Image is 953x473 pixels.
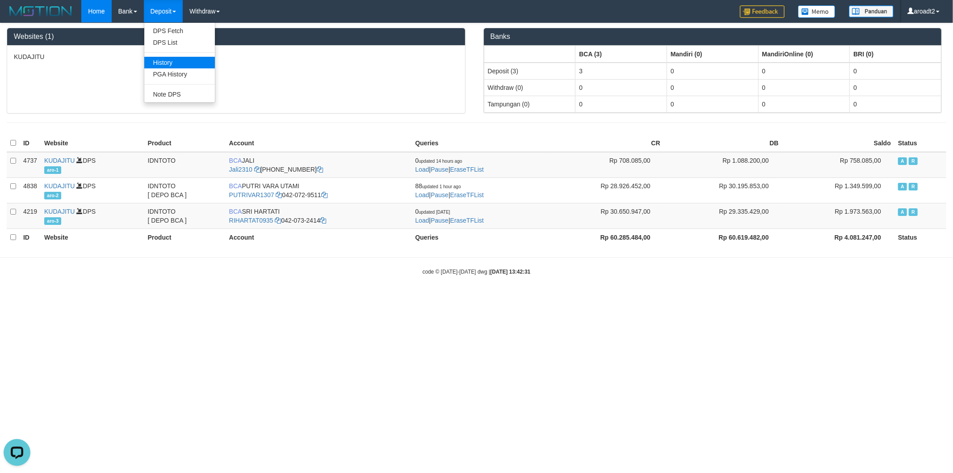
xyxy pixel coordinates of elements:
td: Rp 1.973.563,00 [782,203,894,228]
img: Button%20Memo.svg [798,5,835,18]
a: Copy PUTRIVAR1307 to clipboard [276,191,282,198]
span: | | [415,208,484,224]
span: Active [898,183,907,190]
td: 0 [850,63,941,80]
a: DPS List [144,37,215,48]
a: PGA History [144,68,215,80]
td: 0 [667,63,758,80]
th: Group: activate to sort column ascending [850,46,941,63]
th: Website [41,228,144,245]
td: 0 [575,79,667,96]
a: Copy Jali2310 to clipboard [254,166,260,173]
td: 0 [758,96,850,112]
a: EraseTFList [450,166,483,173]
td: 0 [758,79,850,96]
span: Running [909,208,918,216]
th: Queries [411,228,545,245]
td: 4219 [20,203,41,228]
span: updated [DATE] [419,210,450,215]
a: Copy 6127014941 to clipboard [317,166,323,173]
a: Note DPS [144,89,215,100]
td: IDNTOTO [144,152,226,178]
span: 0 [415,157,462,164]
td: 4838 [20,177,41,203]
span: Active [898,157,907,165]
td: Rp 758.085,00 [782,152,894,178]
td: Rp 708.085,00 [546,152,664,178]
a: EraseTFList [450,191,483,198]
strong: [DATE] 13:42:31 [490,269,530,275]
img: Feedback.jpg [740,5,785,18]
span: 88 [415,182,461,190]
th: Account [226,228,412,245]
span: BCA [229,208,242,215]
a: Copy 0420729511 to clipboard [321,191,327,198]
th: Group: activate to sort column ascending [484,46,575,63]
a: Copy 0420732414 to clipboard [320,217,327,224]
th: Saldo [782,135,894,152]
span: 0 [415,208,450,215]
small: code © [DATE]-[DATE] dwg | [423,269,531,275]
td: JALI [PHONE_NUMBER] [226,152,412,178]
a: KUDAJITU [44,208,75,215]
td: 0 [575,96,667,112]
td: Rp 28.926.452,00 [546,177,664,203]
span: Running [909,183,918,190]
td: 0 [850,79,941,96]
th: Status [894,135,946,152]
td: SRI HARTATI 042-073-2414 [226,203,412,228]
th: Queries [411,135,545,152]
td: Rp 30.195.853,00 [664,177,782,203]
a: Jali2310 [229,166,252,173]
span: BCA [229,157,242,164]
td: Rp 30.650.947,00 [546,203,664,228]
a: Pause [431,191,449,198]
th: ID [20,135,41,152]
td: 0 [667,96,758,112]
a: DPS Fetch [144,25,215,37]
th: Rp 4.081.247,00 [782,228,894,245]
td: 0 [850,96,941,112]
td: Rp 29.335.429,00 [664,203,782,228]
a: Load [415,217,429,224]
button: Open LiveChat chat widget [4,4,30,30]
h3: Banks [491,33,935,41]
td: IDNTOTO [ DEPO BCA ] [144,177,226,203]
a: Load [415,191,429,198]
h3: Websites (1) [14,33,458,41]
td: 0 [667,79,758,96]
span: updated 1 hour ago [422,184,461,189]
img: panduan.png [849,5,894,17]
a: RIHARTAT0935 [229,217,273,224]
span: aro-1 [44,166,61,174]
span: updated 14 hours ago [419,159,462,164]
td: DPS [41,177,144,203]
th: Group: activate to sort column ascending [575,46,667,63]
a: EraseTFList [450,217,483,224]
a: Load [415,166,429,173]
span: BCA [229,182,242,190]
td: DPS [41,152,144,178]
td: DPS [41,203,144,228]
a: Pause [431,217,449,224]
td: Tampungan (0) [484,96,575,112]
span: Running [909,157,918,165]
td: Rp 1.349.599,00 [782,177,894,203]
th: Status [894,228,946,245]
a: Copy RIHARTAT0935 to clipboard [275,217,281,224]
th: Website [41,135,144,152]
td: Withdraw (0) [484,79,575,96]
th: Product [144,228,226,245]
th: CR [546,135,664,152]
th: Rp 60.619.482,00 [664,228,782,245]
th: ID [20,228,41,245]
td: Deposit (3) [484,63,575,80]
a: KUDAJITU [44,157,75,164]
td: 0 [758,63,850,80]
th: DB [664,135,782,152]
th: Rp 60.285.484,00 [546,228,664,245]
th: Account [226,135,412,152]
a: KUDAJITU [44,182,75,190]
span: aro-2 [44,192,61,199]
a: History [144,57,215,68]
